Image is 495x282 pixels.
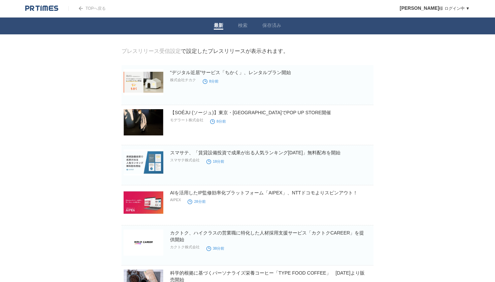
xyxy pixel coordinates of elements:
time: 18分前 [206,159,224,163]
time: 8分前 [203,79,219,83]
p: モデラート株式会社 [170,118,203,123]
a: 最新 [214,23,223,30]
a: カクトク、ハイクラスの営業職に特化した人材採用支援サービス「カクトクCAREER」を提供開始 [170,230,364,242]
p: 株式会社チカク [170,77,196,83]
a: AIを活用したIP監修効率化プラットフォーム「AIPEX」、NTTドコモよりスピンアウト！ [170,190,358,195]
a: “デジタル近居”サービス「ちかく」、レンタルプラン開始 [170,70,291,75]
time: 38分前 [206,246,224,250]
p: スマサテ株式会社 [170,158,200,163]
div: で設定したプレスリリースが表示されます。 [122,48,289,55]
img: “デジタル近居”サービス「ちかく」、レンタルプラン開始 [124,69,163,95]
span: [PERSON_NAME] [400,5,439,11]
img: AIを活用したIP監修効率化プラットフォーム「AIPEX」、NTTドコモよりスピンアウト！ [124,189,163,216]
img: logo.png [25,5,58,12]
time: 28分前 [188,199,205,203]
a: スマサテ、「賃貸設備投資で成果が出る人気ランキング[DATE]」無料配布を開始 [170,150,340,155]
time: 8分前 [210,119,226,123]
img: 【SOÉJU (ソージュ)】東京・大阪でPOP UP STORE開催 [124,109,163,135]
a: TOPへ戻る [68,6,106,11]
a: 保存済み [262,23,281,30]
a: 【SOÉJU (ソージュ)】東京・[GEOGRAPHIC_DATA]でPOP UP STORE開催 [170,110,331,115]
p: カクトク株式会社 [170,245,200,250]
img: arrow.png [79,6,83,10]
a: 検索 [238,23,247,30]
img: カクトク、ハイクラスの営業職に特化した人材採用支援サービス「カクトクCAREER」を提供開始 [124,229,163,256]
img: スマサテ、「賃貸設備投資で成果が出る人気ランキング2025」無料配布を開始 [124,149,163,176]
p: AIPEX [170,198,181,202]
a: [PERSON_NAME]様 ログイン中 ▼ [400,6,470,11]
a: プレスリリース受信設定 [122,48,181,54]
